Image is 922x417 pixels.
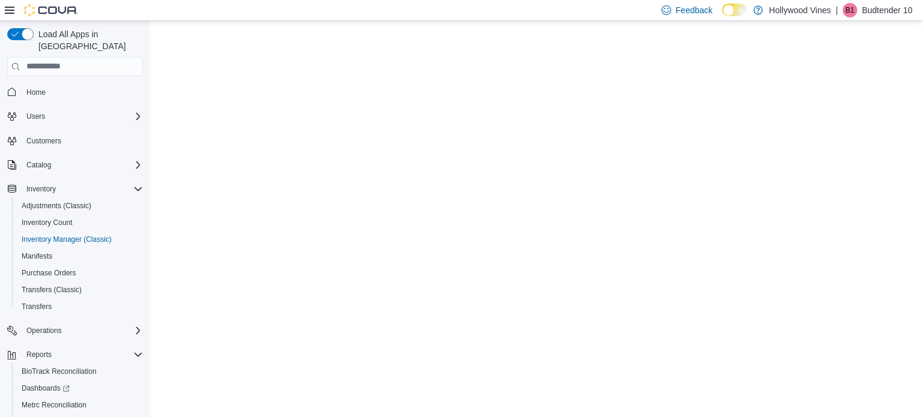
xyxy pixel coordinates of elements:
[12,281,148,298] button: Transfers (Classic)
[17,299,143,314] span: Transfers
[22,182,61,196] button: Inventory
[17,199,143,213] span: Adjustments (Classic)
[2,181,148,197] button: Inventory
[22,158,143,172] span: Catalog
[17,364,101,379] a: BioTrack Reconciliation
[17,232,143,247] span: Inventory Manager (Classic)
[22,367,97,376] span: BioTrack Reconciliation
[12,265,148,281] button: Purchase Orders
[12,214,148,231] button: Inventory Count
[22,133,143,148] span: Customers
[17,215,143,230] span: Inventory Count
[22,201,91,211] span: Adjustments (Classic)
[26,184,56,194] span: Inventory
[26,350,52,359] span: Reports
[22,268,76,278] span: Purchase Orders
[12,363,148,380] button: BioTrack Reconciliation
[22,400,86,410] span: Metrc Reconciliation
[17,364,143,379] span: BioTrack Reconciliation
[22,383,70,393] span: Dashboards
[26,112,45,121] span: Users
[17,398,143,412] span: Metrc Reconciliation
[24,4,78,16] img: Cova
[17,283,143,297] span: Transfers (Classic)
[22,182,143,196] span: Inventory
[676,4,713,16] span: Feedback
[22,302,52,311] span: Transfers
[17,199,96,213] a: Adjustments (Classic)
[26,326,62,335] span: Operations
[34,28,143,52] span: Load All Apps in [GEOGRAPHIC_DATA]
[22,218,73,227] span: Inventory Count
[2,132,148,149] button: Customers
[722,16,723,17] span: Dark Mode
[26,160,51,170] span: Catalog
[22,158,56,172] button: Catalog
[862,3,912,17] p: Budtender 10
[17,283,86,297] a: Transfers (Classic)
[22,347,143,362] span: Reports
[12,298,148,315] button: Transfers
[17,381,143,395] span: Dashboards
[846,3,855,17] span: B1
[22,85,50,100] a: Home
[12,248,148,265] button: Manifests
[769,3,831,17] p: Hollywood Vines
[12,231,148,248] button: Inventory Manager (Classic)
[26,136,61,146] span: Customers
[22,323,143,338] span: Operations
[12,397,148,413] button: Metrc Reconciliation
[17,266,143,280] span: Purchase Orders
[836,3,838,17] p: |
[22,323,67,338] button: Operations
[17,266,81,280] a: Purchase Orders
[22,85,143,100] span: Home
[17,232,116,247] a: Inventory Manager (Classic)
[22,109,143,124] span: Users
[17,215,77,230] a: Inventory Count
[22,347,56,362] button: Reports
[17,249,143,263] span: Manifests
[22,235,112,244] span: Inventory Manager (Classic)
[22,109,50,124] button: Users
[22,251,52,261] span: Manifests
[2,346,148,363] button: Reports
[17,249,57,263] a: Manifests
[2,108,148,125] button: Users
[2,83,148,101] button: Home
[22,285,82,295] span: Transfers (Classic)
[722,4,747,16] input: Dark Mode
[26,88,46,97] span: Home
[17,299,56,314] a: Transfers
[2,322,148,339] button: Operations
[22,134,66,148] a: Customers
[12,380,148,397] a: Dashboards
[12,197,148,214] button: Adjustments (Classic)
[2,157,148,173] button: Catalog
[843,3,857,17] div: Budtender 10
[17,398,91,412] a: Metrc Reconciliation
[17,381,74,395] a: Dashboards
